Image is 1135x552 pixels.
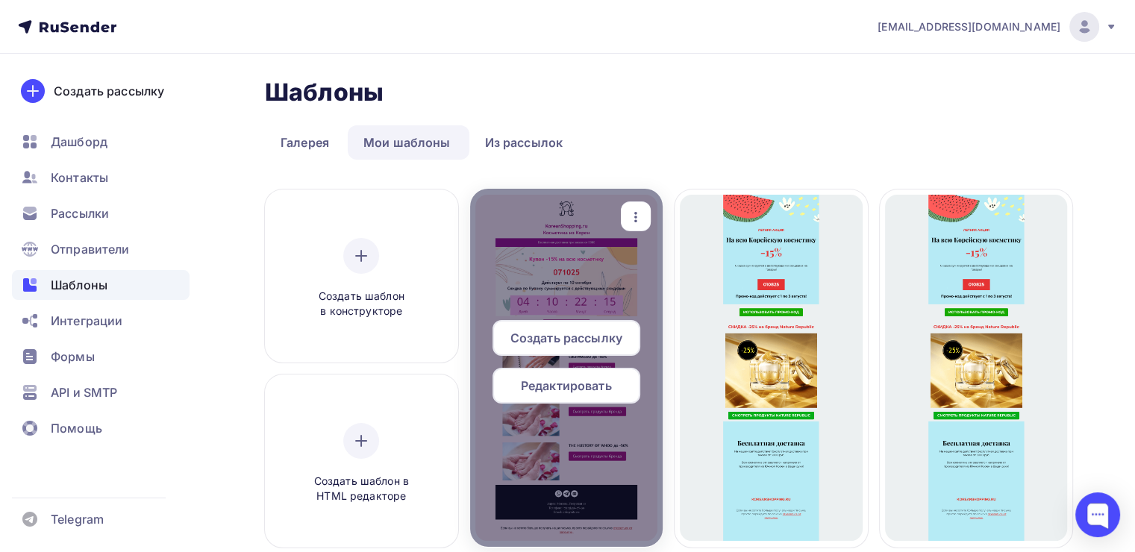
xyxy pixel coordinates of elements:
a: Мои шаблоны [348,125,466,160]
span: Помощь [51,419,102,437]
a: Галерея [265,125,345,160]
a: Шаблоны [12,270,190,300]
h2: Шаблоны [265,78,384,107]
span: API и SMTP [51,383,117,401]
span: [EMAIL_ADDRESS][DOMAIN_NAME] [878,19,1060,34]
a: Отправители [12,234,190,264]
span: Редактировать [521,377,612,395]
a: Контакты [12,163,190,192]
a: Формы [12,342,190,371]
div: Создать рассылку [54,82,164,100]
a: Рассылки [12,198,190,228]
span: Контакты [51,169,108,186]
span: Telegram [51,510,104,528]
span: Отправители [51,240,130,258]
a: [EMAIL_ADDRESS][DOMAIN_NAME] [878,12,1117,42]
a: Дашборд [12,127,190,157]
span: Создать шаблон в HTML редакторе [290,474,432,504]
span: Формы [51,348,95,366]
span: Создать рассылку [510,329,622,347]
span: Шаблоны [51,276,107,294]
span: Интеграции [51,312,122,330]
span: Рассылки [51,204,109,222]
span: Дашборд [51,133,107,151]
span: Создать шаблон в конструкторе [290,289,432,319]
a: Из рассылок [469,125,579,160]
